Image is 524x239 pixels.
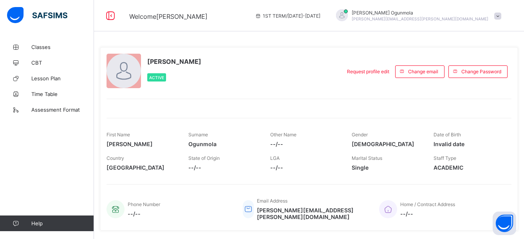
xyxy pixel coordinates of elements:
div: SamuelOgunmola [328,9,505,22]
span: Invalid date [434,141,504,147]
span: Change Password [461,69,501,74]
span: [PERSON_NAME] Ogunmola [352,10,488,16]
span: session/term information [255,13,320,19]
span: ACADEMIC [434,164,504,171]
span: Staff Type [434,155,456,161]
span: Time Table [31,91,94,97]
span: Date of Birth [434,132,461,138]
span: Change email [408,69,438,74]
span: [DEMOGRAPHIC_DATA] [352,141,422,147]
span: Active [149,75,164,80]
span: Home / Contract Address [400,201,455,207]
button: Open asap [493,212,516,235]
span: Single [352,164,422,171]
span: --/-- [188,164,258,171]
span: --/-- [270,141,340,147]
span: Gender [352,132,368,138]
span: Welcome [PERSON_NAME] [129,13,208,20]
span: --/-- [128,210,160,217]
span: Help [31,220,94,226]
span: CBT [31,60,94,66]
span: [PERSON_NAME][EMAIL_ADDRESS][PERSON_NAME][DOMAIN_NAME] [257,207,367,220]
span: [PERSON_NAME] [147,58,201,65]
span: --/-- [270,164,340,171]
span: [PERSON_NAME] [107,141,177,147]
span: Lesson Plan [31,75,94,81]
span: Marital Status [352,155,382,161]
span: Assessment Format [31,107,94,113]
span: --/-- [400,210,455,217]
span: Surname [188,132,208,138]
span: Email Address [257,198,287,204]
span: Phone Number [128,201,160,207]
img: safsims [7,7,67,24]
span: Country [107,155,124,161]
span: Request profile edit [347,69,389,74]
span: [GEOGRAPHIC_DATA] [107,164,177,171]
span: Classes [31,44,94,50]
span: State of Origin [188,155,220,161]
span: Other Name [270,132,296,138]
span: First Name [107,132,130,138]
span: Ogunmola [188,141,258,147]
span: LGA [270,155,280,161]
span: [PERSON_NAME][EMAIL_ADDRESS][PERSON_NAME][DOMAIN_NAME] [352,16,488,21]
